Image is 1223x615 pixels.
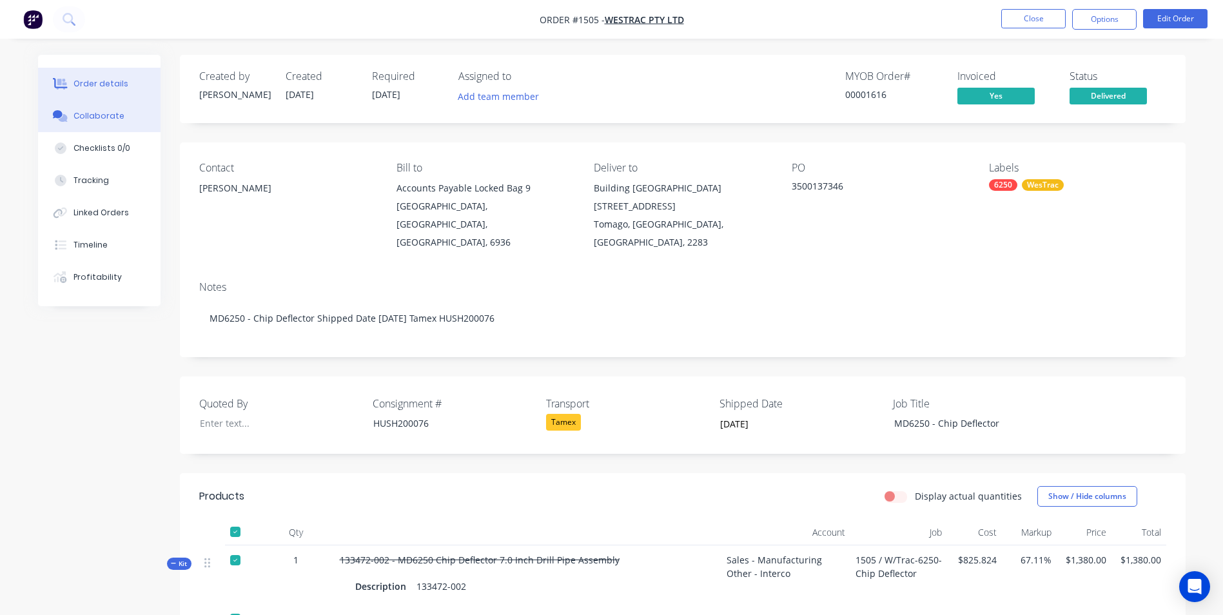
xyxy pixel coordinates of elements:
div: Account [721,520,850,545]
label: Consignment # [373,396,534,411]
button: Add team member [458,88,546,105]
div: [PERSON_NAME] [199,179,376,220]
div: Labels [989,162,1166,174]
div: Order details [73,78,128,90]
button: Delivered [1070,88,1147,107]
div: 1505 / W/Trac-6250-Chip Deflector [850,545,947,604]
div: Price [1057,520,1111,545]
div: Linked Orders [73,207,129,219]
button: Close [1001,9,1066,28]
div: Products [199,489,244,504]
div: Accounts Payable Locked Bag 9[GEOGRAPHIC_DATA], [GEOGRAPHIC_DATA], [GEOGRAPHIC_DATA], 6936 [396,179,573,251]
button: Timeline [38,229,161,261]
span: Kit [171,559,188,569]
div: MD6250 - Chip Deflector [884,414,1045,433]
div: Kit [167,558,191,570]
div: Total [1111,520,1166,545]
button: Options [1072,9,1137,30]
div: Open Intercom Messenger [1179,571,1210,602]
div: Job [850,520,947,545]
div: 133472-002 [411,577,471,596]
div: Tracking [73,175,109,186]
a: WesTrac Pty Ltd [605,14,684,26]
div: Profitability [73,271,122,283]
div: Required [372,70,443,83]
span: 67.11% [1007,553,1052,567]
div: [GEOGRAPHIC_DATA], [GEOGRAPHIC_DATA], [GEOGRAPHIC_DATA], 6936 [396,197,573,251]
div: Timeline [73,239,108,251]
div: HUSH200076 [363,414,524,433]
div: 6250 [989,179,1017,191]
span: Order #1505 - [540,14,605,26]
div: [PERSON_NAME] [199,179,376,197]
div: 00001616 [845,88,942,101]
span: [DATE] [372,88,400,101]
button: Edit Order [1143,9,1208,28]
div: Collaborate [73,110,124,122]
label: Quoted By [199,396,360,411]
button: Order details [38,68,161,100]
span: $1,380.00 [1117,553,1161,567]
div: Invoiced [957,70,1054,83]
div: 3500137346 [792,179,953,197]
button: Linked Orders [38,197,161,229]
button: Tracking [38,164,161,197]
button: Add team member [451,88,545,105]
div: MYOB Order # [845,70,942,83]
div: PO [792,162,968,174]
div: MD6250 - Chip Deflector Shipped Date [DATE] Tamex HUSH200076 [199,298,1166,338]
div: Sales - Manufacturing Other - Interco [721,545,850,604]
div: Created [286,70,357,83]
div: Building [GEOGRAPHIC_DATA][STREET_ADDRESS]Tomago, [GEOGRAPHIC_DATA], [GEOGRAPHIC_DATA], 2283 [594,179,770,251]
img: Factory [23,10,43,29]
label: Display actual quantities [915,489,1022,503]
span: $1,380.00 [1062,553,1106,567]
div: Checklists 0/0 [73,142,130,154]
div: Cost [947,520,1002,545]
div: Bill to [396,162,573,174]
div: Accounts Payable Locked Bag 9 [396,179,573,197]
div: [PERSON_NAME] [199,88,270,101]
span: $825.824 [952,553,997,567]
div: Assigned to [458,70,587,83]
input: Enter date [711,415,872,434]
span: 1 [293,553,298,567]
div: Contact [199,162,376,174]
label: Job Title [893,396,1054,411]
div: Markup [1002,520,1057,545]
span: Yes [957,88,1035,104]
div: Tomago, [GEOGRAPHIC_DATA], [GEOGRAPHIC_DATA], 2283 [594,215,770,251]
button: Checklists 0/0 [38,132,161,164]
label: Transport [546,396,707,411]
button: Collaborate [38,100,161,132]
span: 133472-002 - MD6250 Chip Deflector 7.0 Inch Drill Pipe Assembly [340,554,620,566]
span: Delivered [1070,88,1147,104]
button: Show / Hide columns [1037,486,1137,507]
div: Tamex [546,414,581,431]
div: Status [1070,70,1166,83]
div: WesTrac [1022,179,1064,191]
button: Profitability [38,261,161,293]
div: Description [355,577,411,596]
div: Created by [199,70,270,83]
label: Shipped Date [719,396,881,411]
span: [DATE] [286,88,314,101]
div: Notes [199,281,1166,293]
div: Building [GEOGRAPHIC_DATA][STREET_ADDRESS] [594,179,770,215]
div: Qty [257,520,335,545]
div: Deliver to [594,162,770,174]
